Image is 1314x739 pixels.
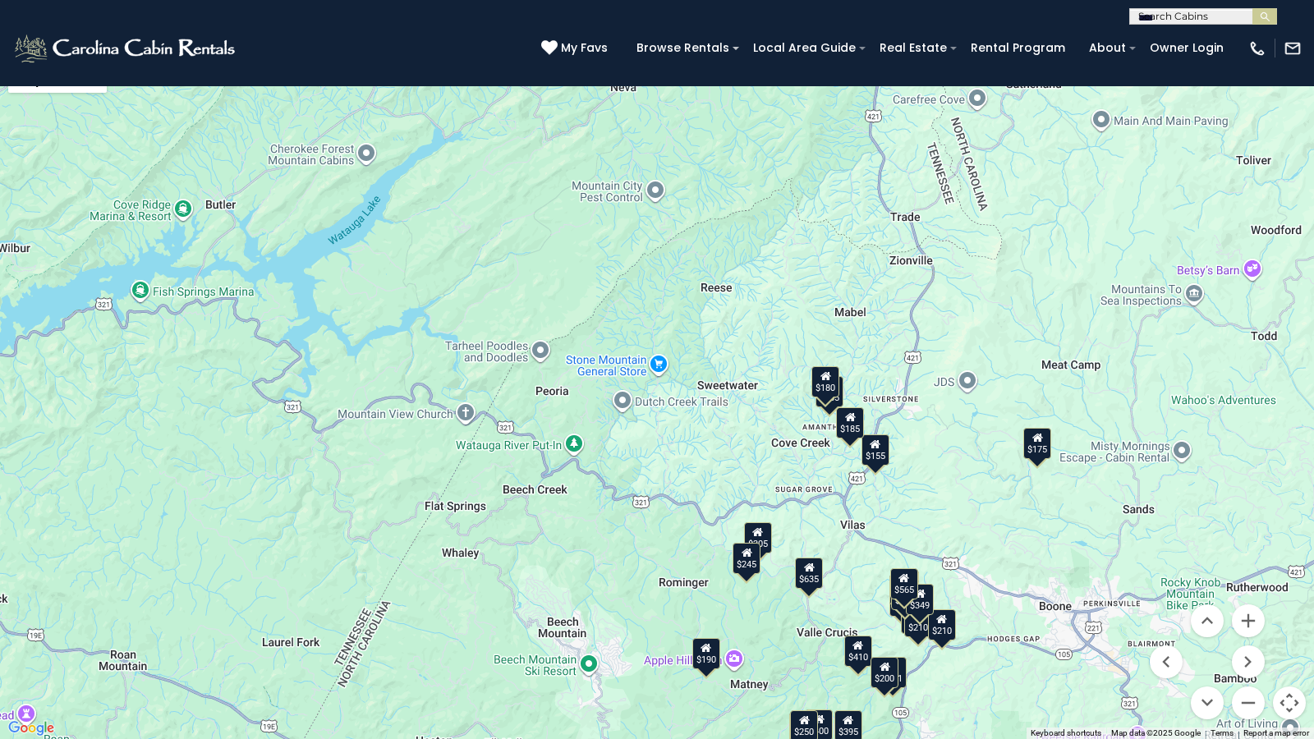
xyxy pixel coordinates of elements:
[1232,645,1265,678] button: Move right
[12,32,240,65] img: White-1-2.png
[541,39,612,57] a: My Favs
[1150,645,1183,678] button: Move left
[561,39,608,57] span: My Favs
[628,35,737,61] a: Browse Rentals
[906,584,934,615] div: $349
[1284,39,1302,57] img: mail-regular-white.png
[861,434,889,466] div: $155
[963,35,1073,61] a: Rental Program
[928,609,956,640] div: $210
[871,657,898,688] div: $200
[1191,604,1224,637] button: Move up
[1081,35,1134,61] a: About
[904,606,932,637] div: $210
[901,603,929,634] div: $245
[745,35,864,61] a: Local Area Guide
[871,35,955,61] a: Real Estate
[1232,604,1265,637] button: Zoom in
[890,568,918,599] div: $565
[1248,39,1266,57] img: phone-regular-white.png
[1023,428,1051,459] div: $175
[1142,35,1232,61] a: Owner Login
